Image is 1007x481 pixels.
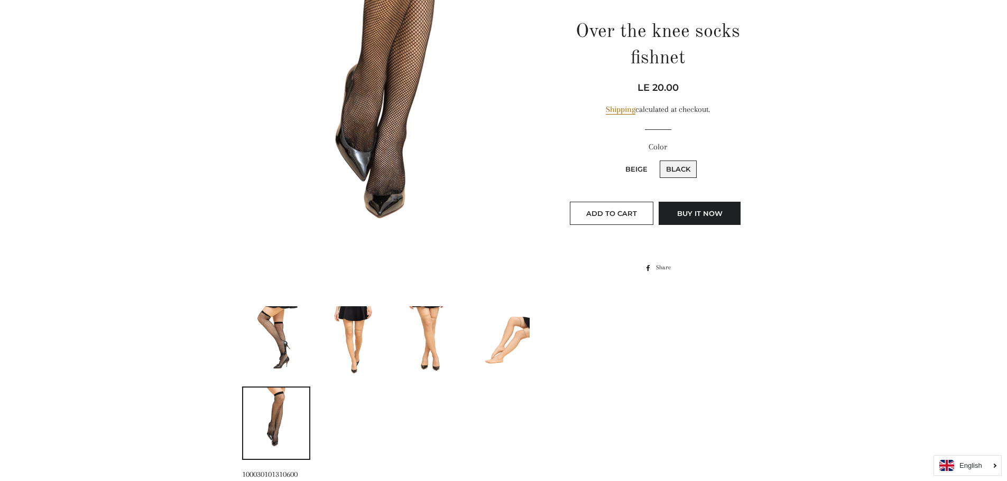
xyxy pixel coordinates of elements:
span: Add to Cart [586,209,637,218]
i: English [959,462,982,469]
label: Color [564,140,752,154]
h1: Over the knee socks fishnet [564,19,752,72]
a: English [939,460,996,471]
a: Shipping [606,105,635,115]
span: Share [656,262,676,273]
img: Load image into Gallery viewer, Over the knee socks fishnet [252,388,300,459]
label: Black [660,161,697,178]
span: 100030101310600 [242,469,298,479]
img: Load image into Gallery viewer, Over the knee socks fishnet [405,306,453,378]
div: calculated at checkout. [564,103,752,116]
label: Beige [619,161,654,178]
button: Add to Cart [570,202,653,225]
button: Buy it now [659,202,741,225]
img: Load image into Gallery viewer, Over the knee socks fishnet [482,306,530,378]
img: Load image into Gallery viewer, Over the knee socks fishnet [252,306,300,378]
img: Load image into Gallery viewer, Over the knee socks fishnet [329,306,376,378]
span: LE 20.00 [638,82,679,93]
